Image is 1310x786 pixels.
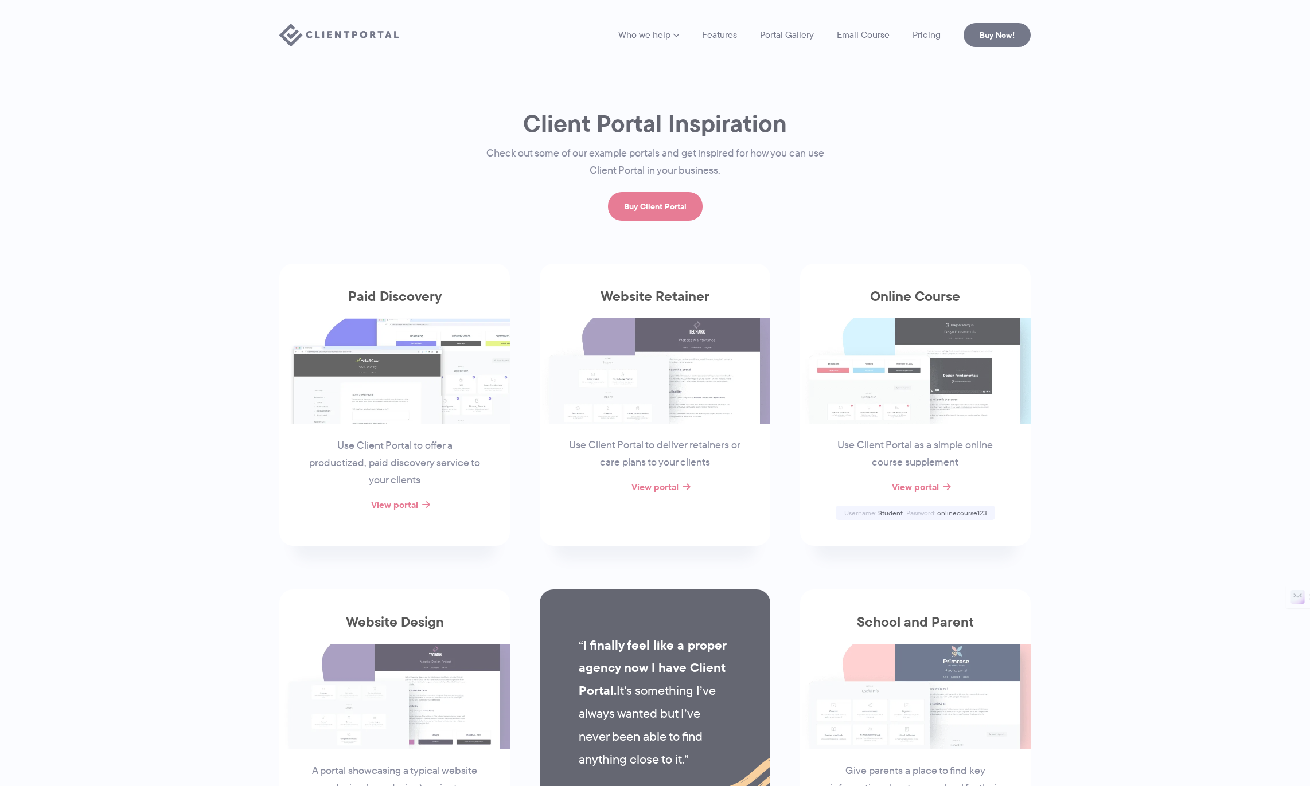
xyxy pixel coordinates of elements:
p: Check out some of our example portals and get inspired for how you can use Client Portal in your ... [463,145,847,179]
a: Who we help [618,30,679,40]
p: Use Client Portal as a simple online course supplement [828,437,1003,471]
span: Username [844,508,876,518]
a: Buy Client Portal [608,192,703,221]
h3: Paid Discovery [279,288,510,318]
a: Pricing [913,30,941,40]
a: View portal [371,498,418,511]
h3: School and Parent [800,614,1031,644]
span: Password [906,508,935,518]
h3: Website Design [279,614,510,644]
strong: I finally feel like a proper agency now I have Client Portal. [579,636,726,701]
a: View portal [892,480,939,494]
h3: Online Course [800,288,1031,318]
p: It’s something I’ve always wanted but I’ve never been able to find anything close to it. [579,634,731,771]
a: Portal Gallery [760,30,814,40]
span: Student [878,508,903,518]
a: View portal [631,480,679,494]
h3: Website Retainer [540,288,770,318]
p: Use Client Portal to offer a productized, paid discovery service to your clients [307,437,482,489]
a: Email Course [837,30,890,40]
p: Use Client Portal to deliver retainers or care plans to your clients [568,437,742,471]
a: Buy Now! [964,23,1031,47]
a: Features [702,30,737,40]
h1: Client Portal Inspiration [463,108,847,139]
span: onlinecourse123 [937,508,987,518]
